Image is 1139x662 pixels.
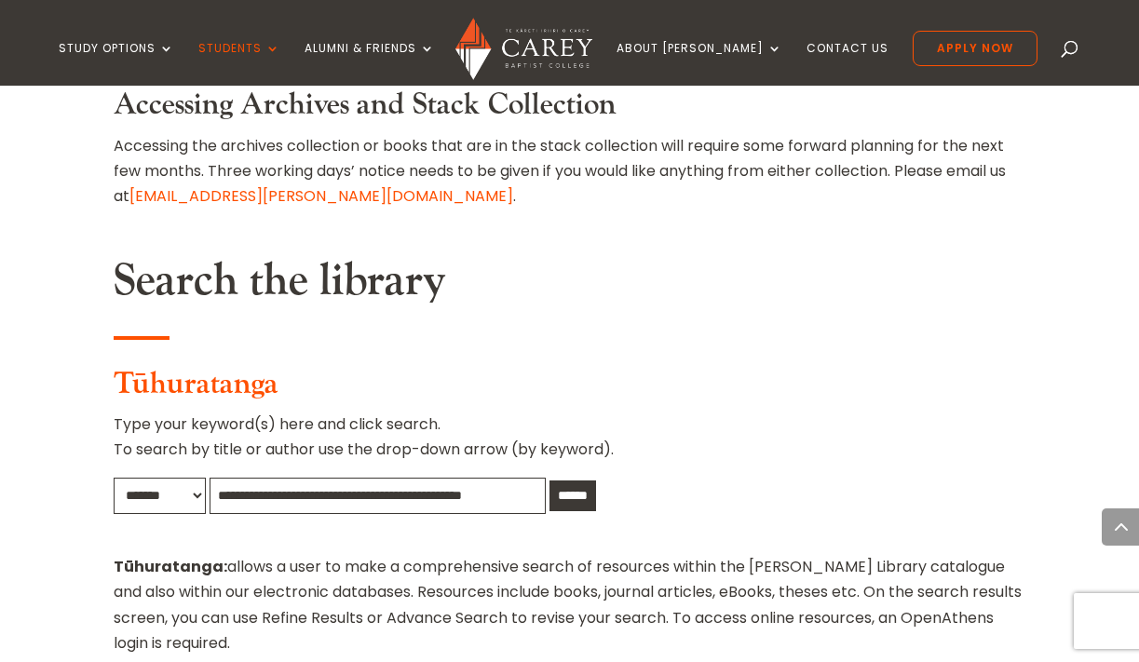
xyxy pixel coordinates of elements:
[129,185,513,207] a: [EMAIL_ADDRESS][PERSON_NAME][DOMAIN_NAME]
[114,133,1024,209] p: Accessing the archives collection or books that are in the stack collection will require some for...
[617,42,782,86] a: About [PERSON_NAME]
[455,18,592,80] img: Carey Baptist College
[59,42,174,86] a: Study Options
[114,88,1024,132] h3: Accessing Archives and Stack Collection
[114,554,1024,655] p: allows a user to make a comprehensive search of resources within the [PERSON_NAME] Library catalo...
[114,367,1024,412] h3: Tūhuratanga
[305,42,435,86] a: Alumni & Friends
[913,31,1037,66] a: Apply Now
[807,42,888,86] a: Contact Us
[198,42,280,86] a: Students
[114,412,1024,477] p: Type your keyword(s) here and click search. To search by title or author use the drop-down arrow ...
[114,556,227,577] strong: Tūhuratanga:
[114,254,1024,317] h2: Search the library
